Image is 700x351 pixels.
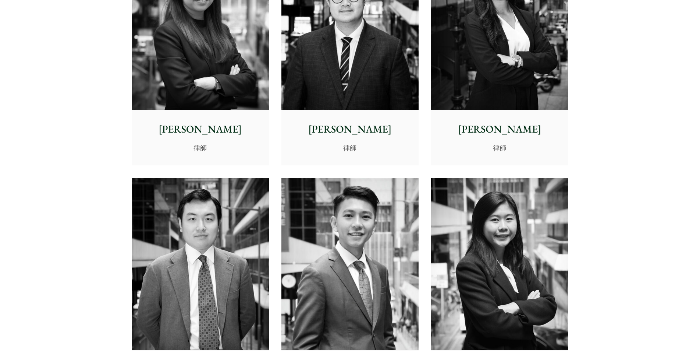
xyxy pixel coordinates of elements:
[437,122,562,137] p: [PERSON_NAME]
[138,143,263,153] p: 律師
[287,143,413,153] p: 律師
[138,122,263,137] p: [PERSON_NAME]
[437,143,562,153] p: 律師
[287,122,413,137] p: [PERSON_NAME]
